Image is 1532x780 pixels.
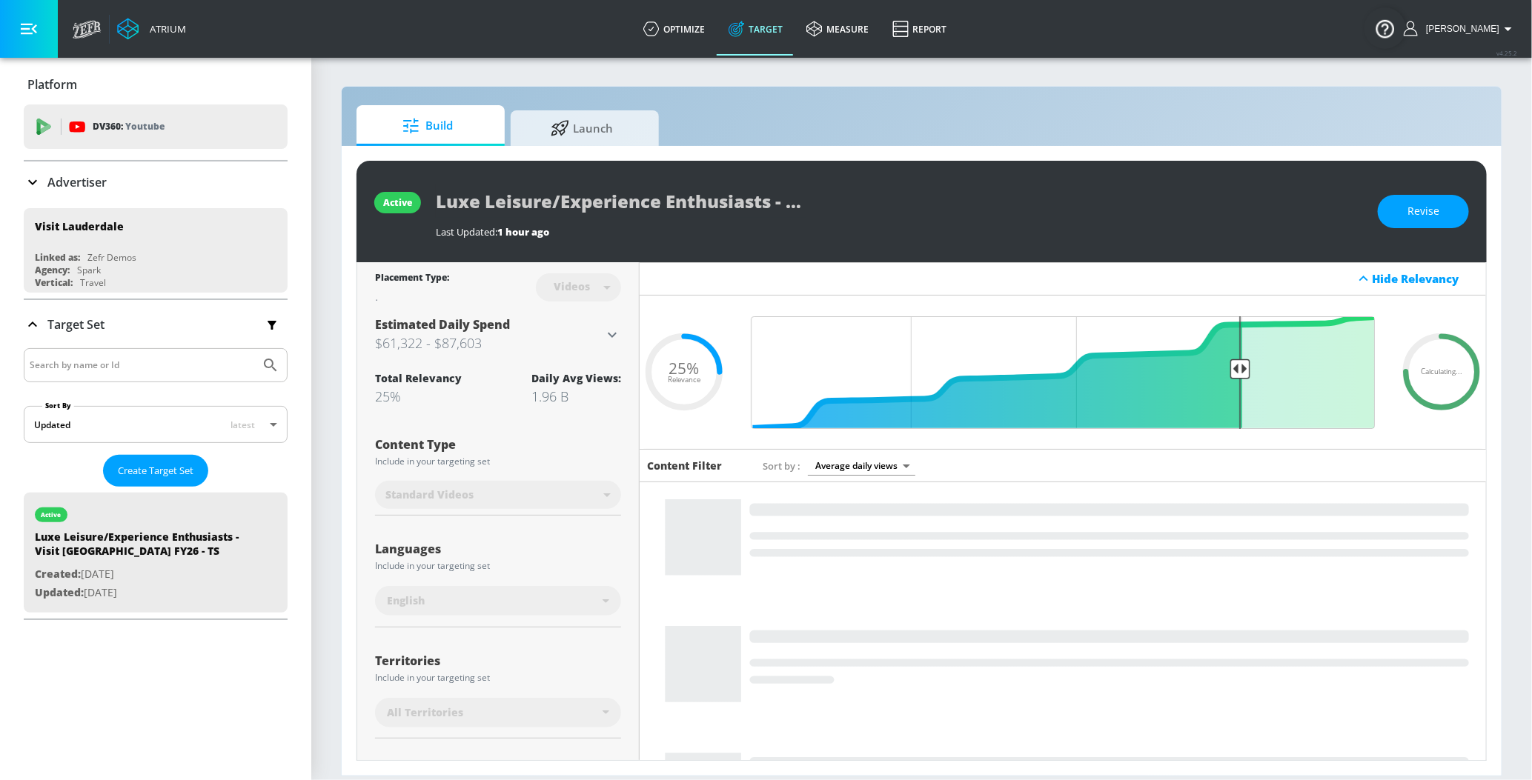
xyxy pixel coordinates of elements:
span: Launch [525,110,638,146]
div: Travel [80,276,106,289]
p: DV360: [93,119,165,135]
span: Relevance [668,376,700,384]
span: 1 hour ago [497,225,549,239]
div: DV360: Youtube [24,104,288,149]
div: Average daily views [808,456,915,476]
div: Agency: [35,264,70,276]
div: activeLuxe Leisure/Experience Enthusiasts - Visit [GEOGRAPHIC_DATA] FY26 - TSCreated:[DATE]Update... [24,493,288,613]
div: Visit Lauderdale [35,219,124,233]
span: Standard Videos [385,487,474,502]
div: Visit LauderdaleLinked as:Zefr DemosAgency:SparkVertical:Travel [24,208,288,293]
p: [DATE] [35,584,242,602]
div: Spark [77,264,101,276]
span: Build [371,108,484,144]
div: Platform [24,64,288,105]
div: Territories [375,655,621,667]
div: Advertiser [24,161,288,203]
div: Placement Type: [375,271,449,287]
input: Final Threshold [743,316,1382,429]
span: English [387,593,425,608]
p: [DATE] [35,565,242,584]
div: active [383,196,412,209]
p: Advertiser [47,174,107,190]
div: Updated [34,419,70,431]
span: Calculating... [1421,369,1462,376]
span: 25% [669,361,699,376]
div: Content Type [375,439,621,450]
span: All Territories [387,705,463,720]
a: Target [717,2,795,56]
div: Last Updated: [436,225,1363,239]
span: Estimated Daily Spend [375,316,510,333]
input: Search by name or Id [30,356,254,375]
a: optimize [631,2,717,56]
div: Linked as: [35,251,80,264]
div: Include in your targeting set [375,561,621,570]
button: Open Resource Center [1364,7,1406,49]
nav: list of Target Set [24,487,288,619]
span: Revise [1407,202,1439,221]
a: Atrium [117,18,186,40]
span: Create Target Set [118,462,193,479]
span: latest [231,419,255,431]
div: English [375,586,621,616]
div: Luxe Leisure/Experience Enthusiasts - Visit [GEOGRAPHIC_DATA] FY26 - TS [35,530,242,565]
button: Revise [1378,195,1469,228]
div: Videos [546,280,597,293]
div: active [42,511,62,519]
div: Total Relevancy [375,371,462,385]
a: measure [795,2,881,56]
h3: $61,322 - $87,603 [375,333,603,353]
div: 25% [375,387,462,405]
div: Zefr Demos [87,251,136,264]
div: Hide Relevancy [1373,271,1478,286]
span: Sort by [763,459,800,473]
div: Target Set [24,348,288,619]
div: Hide Relevancy [640,262,1486,296]
span: Updated: [35,585,84,599]
div: Daily Avg Views: [531,371,621,385]
div: Include in your targeting set [375,673,621,682]
p: Platform [27,76,77,93]
div: Estimated Daily Spend$61,322 - $87,603 [375,316,621,353]
label: Sort By [42,401,74,410]
p: Target Set [47,316,105,333]
div: Languages [375,543,621,555]
span: Created: [35,567,81,581]
div: 1.96 B [531,387,621,405]
div: Target Set [24,300,288,349]
button: Create Target Set [103,455,208,487]
div: Atrium [144,22,186,36]
button: [PERSON_NAME] [1404,20,1517,38]
span: v 4.25.2 [1496,49,1517,57]
div: All Territories [375,698,621,727]
div: Include in your targeting set [375,457,621,466]
p: Youtube [125,119,165,134]
a: Report [881,2,958,56]
div: Vertical: [35,276,73,289]
span: login as: sharon.kwong@zefr.com [1420,24,1499,34]
h6: Content Filter [647,459,722,473]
